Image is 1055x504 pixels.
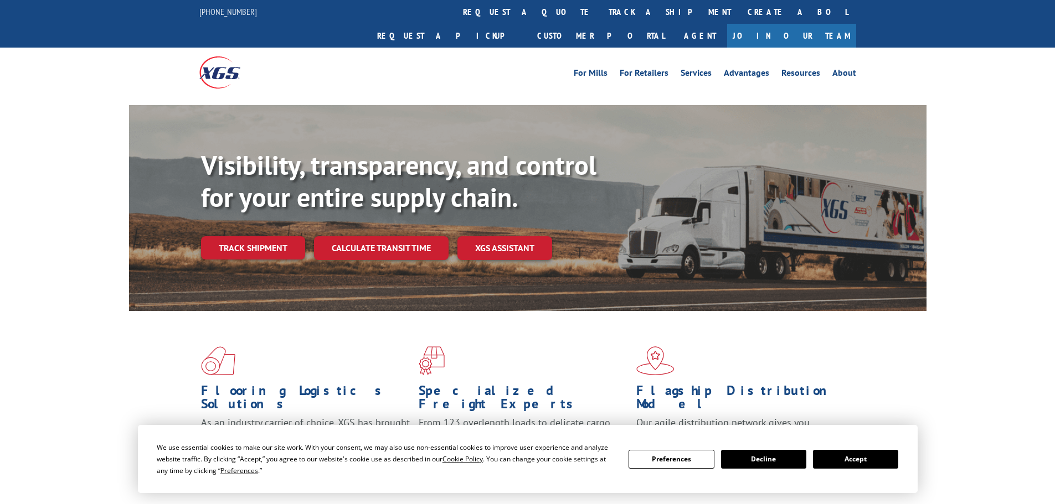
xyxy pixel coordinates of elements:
[813,450,898,469] button: Accept
[681,69,712,81] a: Services
[636,384,846,416] h1: Flagship Distribution Model
[419,416,628,465] p: From 123 overlength loads to delicate cargo, our experienced staff knows the best way to move you...
[201,384,410,416] h1: Flooring Logistics Solutions
[138,425,918,493] div: Cookie Consent Prompt
[832,69,856,81] a: About
[201,236,305,259] a: Track shipment
[620,69,668,81] a: For Retailers
[369,24,529,48] a: Request a pickup
[629,450,714,469] button: Preferences
[529,24,673,48] a: Customer Portal
[220,466,258,475] span: Preferences
[201,346,235,375] img: xgs-icon-total-supply-chain-intelligence-red
[636,346,675,375] img: xgs-icon-flagship-distribution-model-red
[673,24,727,48] a: Agent
[724,69,769,81] a: Advantages
[457,236,552,260] a: XGS ASSISTANT
[781,69,820,81] a: Resources
[721,450,806,469] button: Decline
[419,346,445,375] img: xgs-icon-focused-on-flooring-red
[636,416,840,442] span: Our agile distribution network gives you nationwide inventory management on demand.
[201,416,410,455] span: As an industry carrier of choice, XGS has brought innovation and dedication to flooring logistics...
[442,454,483,464] span: Cookie Policy
[727,24,856,48] a: Join Our Team
[574,69,608,81] a: For Mills
[199,6,257,17] a: [PHONE_NUMBER]
[157,441,615,476] div: We use essential cookies to make our site work. With your consent, we may also use non-essential ...
[314,236,449,260] a: Calculate transit time
[201,148,596,214] b: Visibility, transparency, and control for your entire supply chain.
[419,384,628,416] h1: Specialized Freight Experts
